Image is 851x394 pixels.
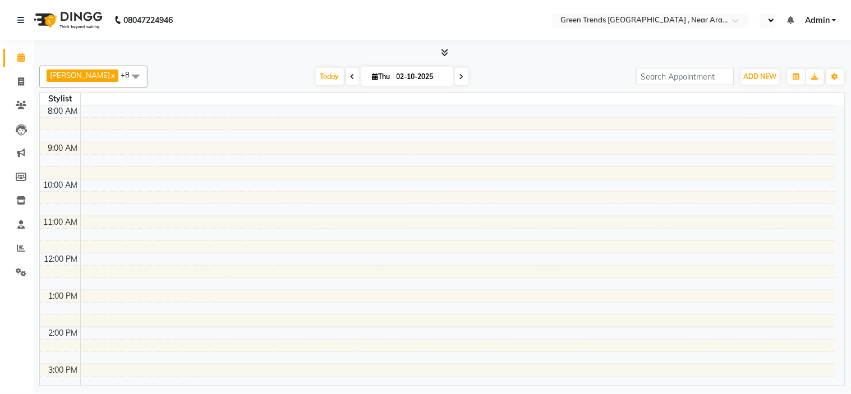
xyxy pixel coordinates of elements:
div: 2:00 PM [47,327,80,339]
span: +8 [121,70,138,79]
a: x [110,71,115,80]
div: 8:00 AM [46,105,80,117]
input: Search Appointment [636,68,734,85]
button: ADD NEW [741,69,780,85]
div: 1:00 PM [47,290,80,302]
span: Thu [370,72,393,81]
div: 3:00 PM [47,364,80,376]
span: ADD NEW [744,72,777,81]
input: 2025-10-02 [393,68,449,85]
div: 11:00 AM [42,216,80,228]
span: [PERSON_NAME] [50,71,110,80]
span: Today [316,68,344,85]
span: Admin [805,15,830,26]
img: logo [29,4,105,36]
div: 9:00 AM [46,142,80,154]
div: Stylist [40,93,80,105]
b: 08047224946 [123,4,173,36]
div: 10:00 AM [42,179,80,191]
div: 12:00 PM [42,253,80,265]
